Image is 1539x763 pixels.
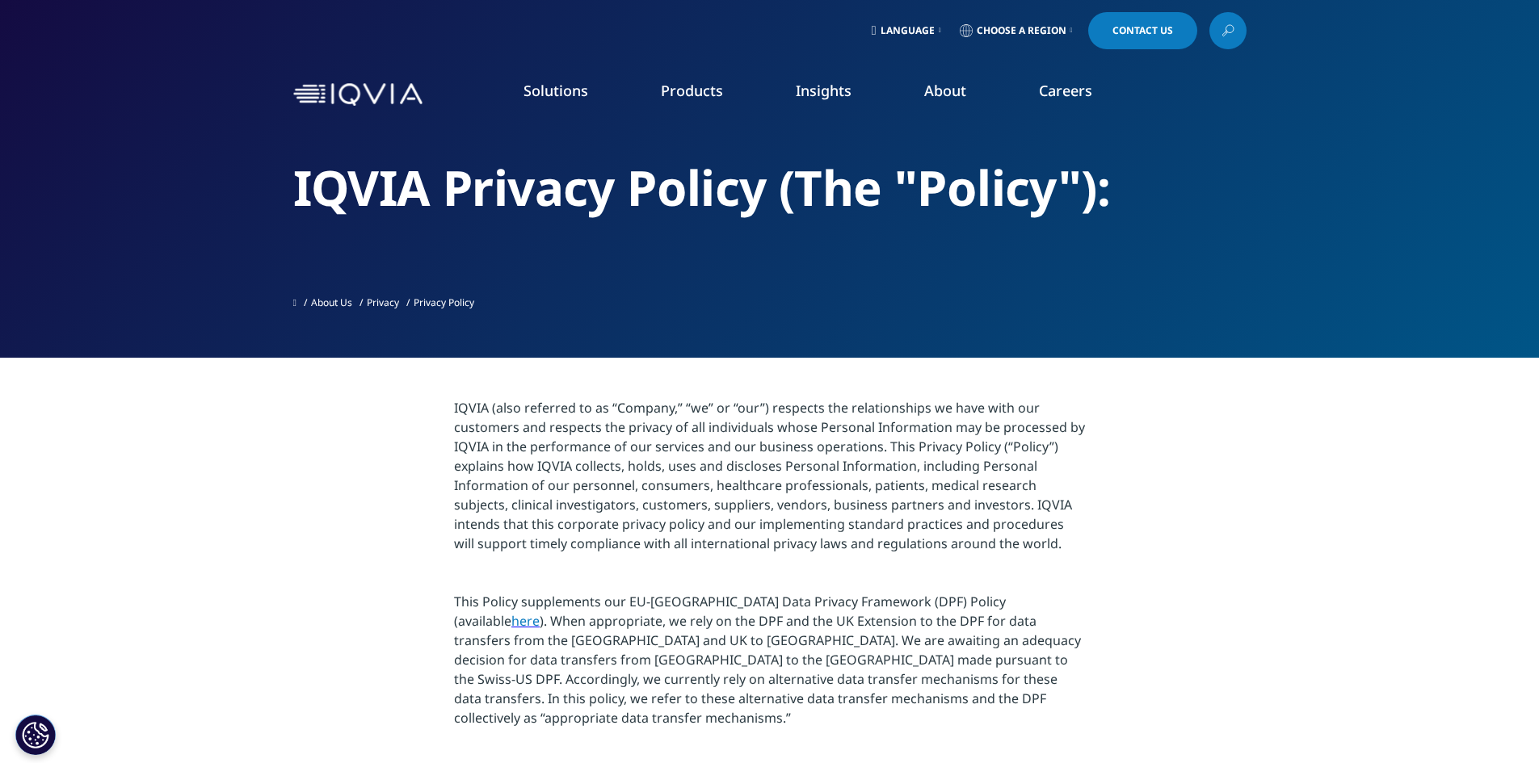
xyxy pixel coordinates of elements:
h2: IQVIA Privacy Policy (The "Policy"): [293,157,1247,218]
span: Choose a Region [977,24,1066,37]
nav: Primary [429,57,1247,132]
span: Contact Us [1112,26,1173,36]
button: Cookies Settings [15,715,56,755]
a: Contact Us [1088,12,1197,49]
a: Insights [796,81,851,100]
a: About Us [311,296,352,309]
span: Language [881,24,935,37]
a: Solutions [524,81,588,100]
a: About [924,81,966,100]
a: Privacy [367,296,399,309]
span: Privacy Policy [414,296,474,309]
a: here [511,612,540,630]
img: IQVIA Healthcare Information Technology and Pharma Clinical Research Company [293,83,423,107]
span: IQVIA (also referred to as “Company,” “we” or “our”) respects the relationships we have with our ... [454,399,1085,552]
a: Careers [1039,81,1092,100]
span: ). When appropriate, we rely on the DPF and the UK Extension to the DPF for data transfers from t... [454,612,1081,727]
a: Products [661,81,723,100]
span: This Policy supplements our EU-[GEOGRAPHIC_DATA] Data Privacy Framework (DPF) Policy (available [454,593,1006,630]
